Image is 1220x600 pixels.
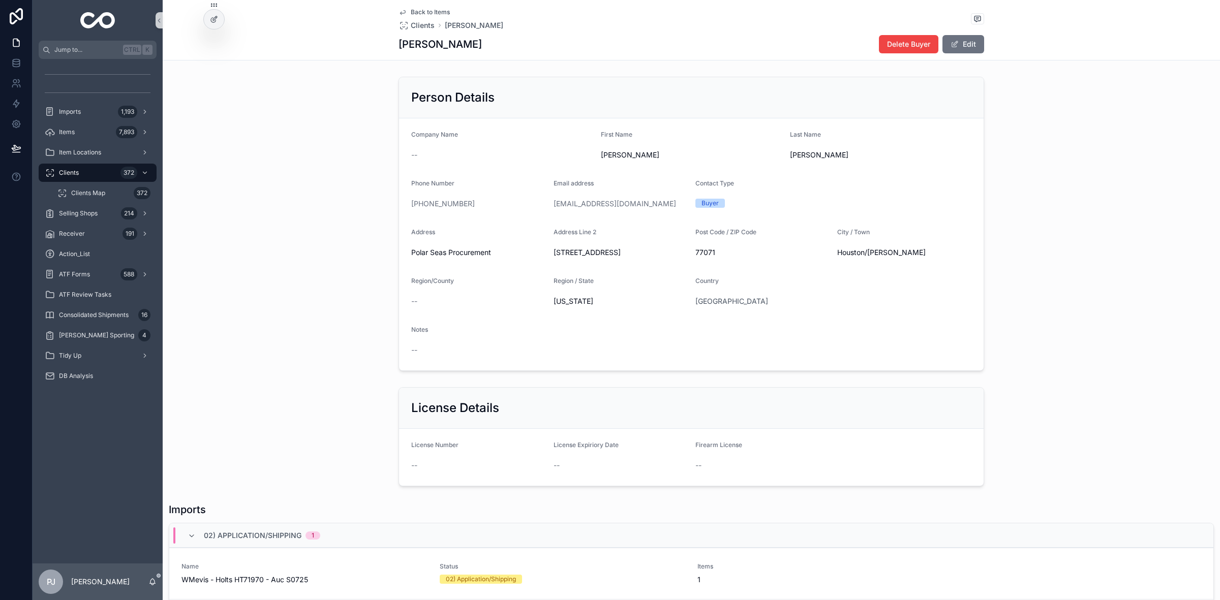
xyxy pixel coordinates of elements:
span: Address Line 2 [554,228,596,236]
span: ATF Forms [59,270,90,278]
div: 7,893 [116,126,137,138]
span: Jump to... [54,46,119,54]
div: 02) Application/Shipping [446,575,516,584]
div: 1 [312,531,314,540]
span: License Number [411,441,459,449]
img: App logo [80,12,115,28]
span: Notes [411,326,428,333]
span: Selling Shops [59,209,98,217]
div: 16 [138,309,150,321]
a: ATF Forms588 [39,265,157,283]
span: Polar Seas Procurement [411,247,545,258]
span: Post Code / ZIP Code [695,228,756,236]
a: Back to Items [399,8,450,16]
a: [PERSON_NAME] Sporting4 [39,326,157,344]
div: 191 [123,228,137,240]
span: [STREET_ADDRESS] [554,247,688,258]
h1: Imports [169,502,206,517]
span: DB Analysis [59,372,93,380]
a: Item Locations [39,143,157,162]
span: Status [440,562,686,571]
span: Clients Map [71,189,105,197]
span: [PERSON_NAME] [601,150,782,160]
a: Tidy Up [39,346,157,365]
h2: License Details [411,400,499,416]
button: Edit [942,35,984,53]
div: scrollable content [33,59,163,398]
p: [PERSON_NAME] [71,577,130,587]
span: Contact Type [695,179,734,187]
span: Back to Items [411,8,450,16]
span: 02) Application/Shipping [204,530,301,541]
a: [EMAIL_ADDRESS][DOMAIN_NAME] [554,199,676,209]
span: Company Name [411,131,458,138]
a: [PHONE_NUMBER] [411,199,475,209]
span: Ctrl [123,45,141,55]
h1: [PERSON_NAME] [399,37,482,51]
span: Last Name [790,131,821,138]
a: Items7,893 [39,123,157,141]
span: Receiver [59,230,85,238]
span: First Name [601,131,632,138]
div: 588 [120,268,137,280]
a: Consolidated Shipments16 [39,306,157,324]
span: Tidy Up [59,352,81,360]
span: Imports [59,108,81,116]
span: WMevis - Holts HT71970 - Auc S0725 [181,575,428,585]
span: Email address [554,179,594,187]
div: 4 [138,329,150,341]
span: Region / State [554,277,594,285]
span: K [143,46,151,54]
a: [GEOGRAPHIC_DATA] [695,296,768,306]
span: ATF Review Tasks [59,291,111,299]
span: [US_STATE] [554,296,688,306]
a: Selling Shops214 [39,204,157,223]
span: Action_List [59,250,90,258]
span: -- [411,345,417,355]
span: -- [554,460,560,470]
span: -- [411,150,417,160]
h2: Person Details [411,89,495,106]
span: Items [697,562,943,571]
span: Phone Number [411,179,454,187]
span: Country [695,277,719,285]
button: Jump to...CtrlK [39,41,157,59]
span: Consolidated Shipments [59,311,129,319]
a: DB Analysis [39,367,157,385]
a: Clients Map372 [51,184,157,202]
span: Delete Buyer [887,39,930,49]
a: Clients [399,20,435,30]
div: 214 [121,207,137,219]
span: 77071 [695,247,829,258]
span: Clients [411,20,435,30]
div: 372 [134,187,150,199]
span: Item Locations [59,148,101,156]
a: Receiver191 [39,225,157,243]
span: PJ [47,576,55,588]
span: 1 [697,575,700,585]
span: City / Town [837,228,870,236]
div: 1,193 [118,106,137,118]
span: [PERSON_NAME] Sporting [59,331,134,339]
span: Name [181,562,428,571]
a: Clients372 [39,164,157,182]
a: ATF Review Tasks [39,286,157,304]
div: Buyer [701,199,719,208]
a: [PERSON_NAME] [445,20,503,30]
span: Items [59,128,75,136]
span: [PERSON_NAME] [790,150,971,160]
span: -- [695,460,701,470]
span: -- [411,296,417,306]
span: Houston/[PERSON_NAME] [837,247,971,258]
div: 372 [120,167,137,179]
span: Region/County [411,277,454,285]
span: Address [411,228,435,236]
span: Clients [59,169,79,177]
span: Firearm License [695,441,742,449]
a: NameWMevis - Holts HT71970 - Auc S0725Status02) Application/ShippingItems1 [169,548,1213,599]
span: License Expiriory Date [554,441,619,449]
button: Delete Buyer [879,35,938,53]
span: -- [411,460,417,470]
